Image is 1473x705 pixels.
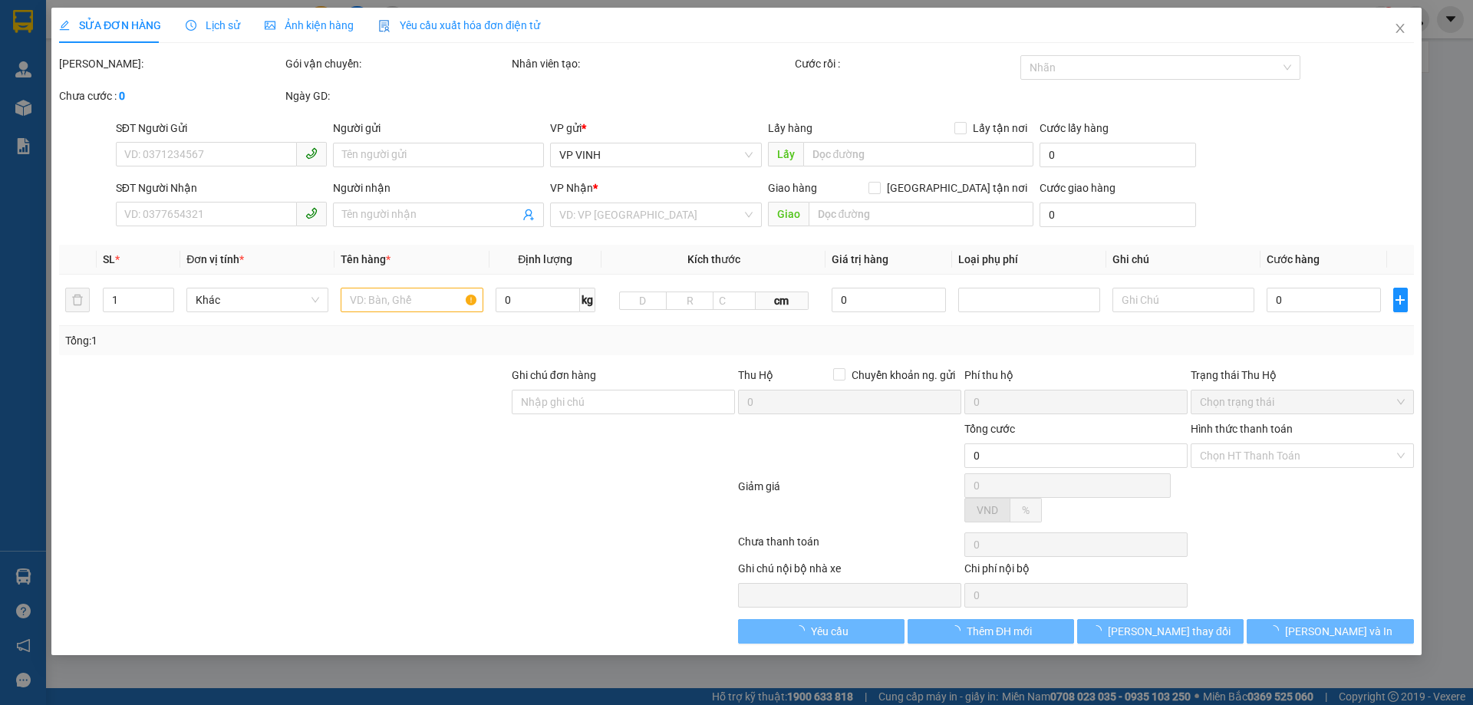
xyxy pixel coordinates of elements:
span: [PERSON_NAME] và In [1285,623,1392,640]
span: loading [1268,625,1285,636]
input: R [666,292,713,310]
span: Chọn trạng thái [1200,390,1405,413]
span: Giao hàng [768,182,817,194]
span: VP VINH [560,143,753,166]
span: Lấy [768,142,803,166]
span: SỬA ĐƠN HÀNG [59,19,161,31]
div: Nhân viên tạo: [512,55,792,72]
input: Ghi chú đơn hàng [512,390,735,414]
span: VND [977,504,998,516]
span: Tổng cước [964,423,1015,435]
span: % [1022,504,1030,516]
button: Close [1379,8,1422,51]
label: Cước giao hàng [1040,182,1115,194]
span: Đơn vị tính [187,253,245,265]
span: Chuyển khoản ng. gửi [845,367,961,384]
span: Cước hàng [1267,253,1320,265]
span: Thêm ĐH mới [967,623,1032,640]
span: loading [1091,625,1108,636]
span: VP Nhận [551,182,594,194]
span: clock-circle [186,20,196,31]
button: [PERSON_NAME] và In [1247,619,1414,644]
span: Tên hàng [341,253,391,265]
input: Ghi Chú [1112,288,1254,312]
span: Giá trị hàng [832,253,889,265]
label: Ghi chú đơn hàng [512,369,596,381]
span: kg [580,288,595,312]
label: Hình thức thanh toán [1191,423,1293,435]
div: Gói vận chuyển: [285,55,509,72]
span: cm [756,292,808,310]
span: loading [950,625,967,636]
span: Khác [196,288,320,311]
div: VP gửi [551,120,762,137]
button: plus [1393,288,1408,312]
span: SL [103,253,115,265]
span: Định lượng [518,253,572,265]
div: SĐT Người Nhận [116,180,327,196]
span: Ảnh kiện hàng [265,19,354,31]
span: phone [305,207,318,219]
span: [GEOGRAPHIC_DATA] tận nơi [881,180,1033,196]
div: Chưa thanh toán [736,533,963,560]
span: Yêu cầu xuất hóa đơn điện tử [378,19,540,31]
input: Dọc đường [803,142,1033,166]
input: Cước lấy hàng [1040,143,1196,167]
span: Thu Hộ [738,369,773,381]
button: [PERSON_NAME] thay đổi [1077,619,1244,644]
span: close [1394,22,1406,35]
input: Dọc đường [809,202,1033,226]
div: Chi phí nội bộ [964,560,1188,583]
span: loading [794,625,811,636]
div: Trạng thái Thu Hộ [1191,367,1414,384]
input: VD: Bàn, Ghế [341,288,483,312]
span: edit [59,20,70,31]
div: Cước rồi : [795,55,1018,72]
button: Yêu cầu [738,619,905,644]
button: Thêm ĐH mới [908,619,1074,644]
span: [PERSON_NAME] thay đổi [1108,623,1231,640]
div: Ghi chú nội bộ nhà xe [738,560,961,583]
b: 0 [119,90,125,102]
div: Phí thu hộ [964,367,1188,390]
div: Chưa cước : [59,87,282,104]
span: Yêu cầu [811,623,849,640]
div: [PERSON_NAME]: [59,55,282,72]
div: Người gửi [333,120,544,137]
input: C [713,292,756,310]
button: delete [65,288,90,312]
th: Loại phụ phí [952,245,1106,275]
span: Lấy tận nơi [967,120,1033,137]
div: SĐT Người Gửi [116,120,327,137]
th: Ghi chú [1106,245,1260,275]
div: Người nhận [333,180,544,196]
img: icon [378,20,390,32]
span: Giao [768,202,809,226]
input: Cước giao hàng [1040,203,1196,227]
span: picture [265,20,275,31]
div: Giảm giá [736,478,963,529]
span: Lịch sử [186,19,240,31]
div: Tổng: 1 [65,332,568,349]
label: Cước lấy hàng [1040,122,1109,134]
div: Ngày GD: [285,87,509,104]
span: Kích thước [687,253,740,265]
span: Lấy hàng [768,122,812,134]
input: D [619,292,667,310]
span: phone [305,147,318,160]
span: plus [1394,294,1407,306]
span: user-add [523,209,535,221]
